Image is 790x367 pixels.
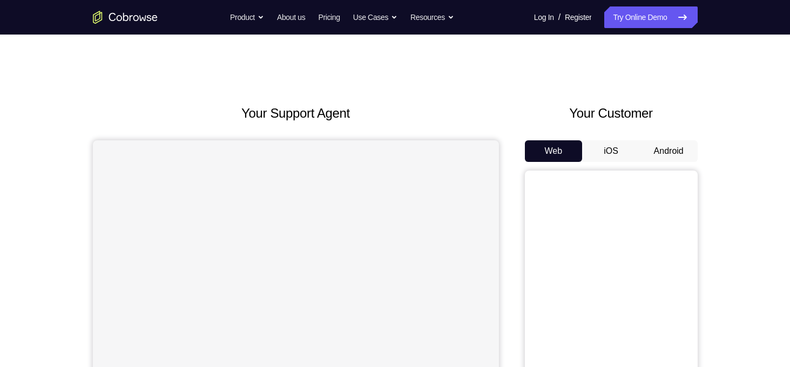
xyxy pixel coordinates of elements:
[353,6,397,28] button: Use Cases
[534,6,554,28] a: Log In
[410,6,454,28] button: Resources
[93,11,158,24] a: Go to the home page
[582,140,640,162] button: iOS
[525,104,698,123] h2: Your Customer
[525,140,583,162] button: Web
[604,6,697,28] a: Try Online Demo
[558,11,561,24] span: /
[318,6,340,28] a: Pricing
[230,6,264,28] button: Product
[277,6,305,28] a: About us
[640,140,698,162] button: Android
[93,104,499,123] h2: Your Support Agent
[565,6,591,28] a: Register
